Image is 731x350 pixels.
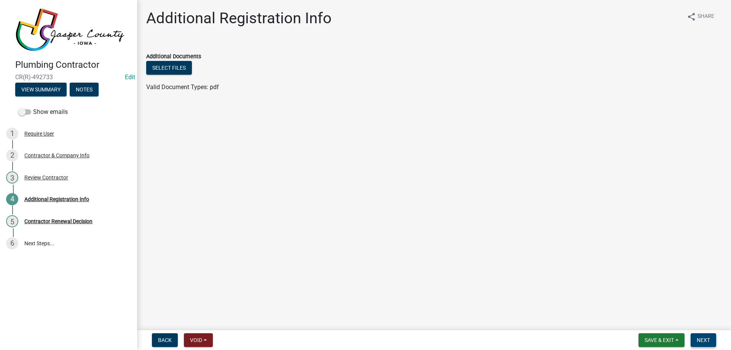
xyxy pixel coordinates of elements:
[15,87,67,93] wm-modal-confirm: Summary
[70,87,99,93] wm-modal-confirm: Notes
[697,12,714,21] span: Share
[681,9,720,24] button: shareShare
[697,337,710,343] span: Next
[15,74,122,81] span: CR(R)-492733
[190,337,202,343] span: Void
[18,107,68,117] label: Show emails
[152,333,178,347] button: Back
[146,83,219,91] span: Valid Document Types: pdf
[645,337,674,343] span: Save & Exit
[24,131,54,136] div: Require User
[24,175,68,180] div: Review Contractor
[6,215,18,227] div: 5
[146,61,192,75] button: Select files
[24,219,93,224] div: Contractor Renewal Decision
[158,337,172,343] span: Back
[24,153,89,158] div: Contractor & Company Info
[125,74,135,81] wm-modal-confirm: Edit Application Number
[691,333,716,347] button: Next
[125,74,135,81] a: Edit
[15,83,67,96] button: View Summary
[15,8,125,51] img: Jasper County, Iowa
[15,59,131,70] h4: Plumbing Contractor
[184,333,213,347] button: Void
[6,237,18,249] div: 6
[6,149,18,161] div: 2
[638,333,685,347] button: Save & Exit
[687,12,696,21] i: share
[146,9,332,27] h1: Additional Registration Info
[146,54,201,59] label: Additional Documents
[6,193,18,205] div: 4
[6,171,18,184] div: 3
[24,197,89,202] div: Additional Registration Info
[70,83,99,96] button: Notes
[6,128,18,140] div: 1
